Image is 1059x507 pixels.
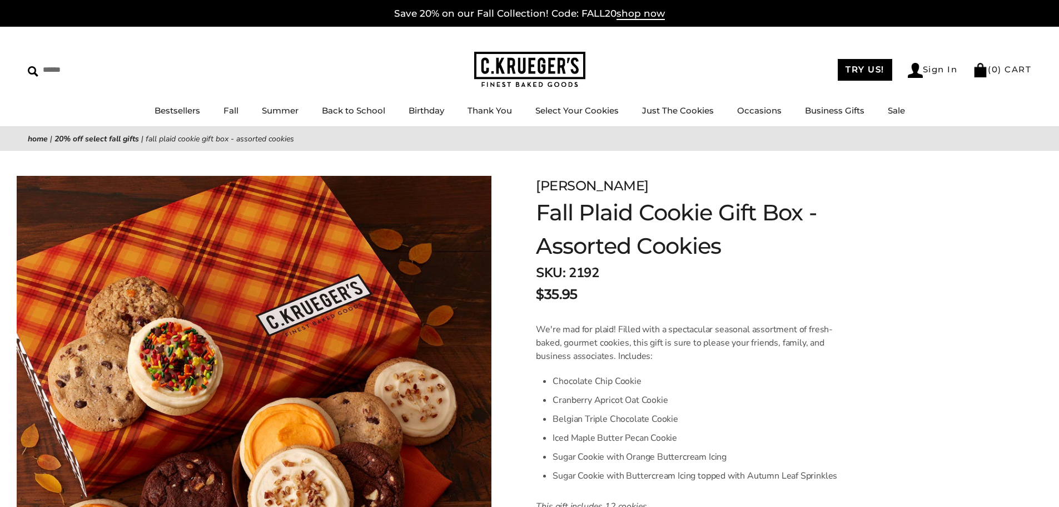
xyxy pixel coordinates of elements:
p: We're mad for plaid! Filled with a spectacular seasonal assortment of fresh-baked, gourmet cookie... [536,323,840,363]
a: Thank You [468,105,512,116]
img: C.KRUEGER'S [474,52,585,88]
span: | [50,134,52,144]
a: Summer [262,105,299,116]
a: TRY US! [838,59,892,81]
li: Iced Maple Butter Pecan Cookie [553,429,840,447]
strong: SKU: [536,264,565,282]
img: Bag [973,63,988,77]
li: Sugar Cookie with Buttercream Icing topped with Autumn Leaf Sprinkles [553,466,840,485]
span: 0 [992,64,998,75]
a: Sign In [908,63,958,78]
a: Select Your Cookies [535,105,619,116]
img: Search [28,66,38,77]
span: shop now [616,8,665,20]
div: [PERSON_NAME] [536,176,891,196]
li: Chocolate Chip Cookie [553,372,840,391]
a: Sale [888,105,905,116]
span: | [141,134,143,144]
a: Home [28,134,48,144]
a: 20% Off Select Fall Gifts [54,134,139,144]
span: Fall Plaid Cookie Gift Box - Assorted Cookies [146,134,294,144]
a: Bestsellers [155,105,200,116]
span: 2192 [569,264,599,282]
a: Just The Cookies [642,105,714,116]
a: Save 20% on our Fall Collection! Code: FALL20shop now [394,8,665,20]
img: Account [908,63,923,78]
a: Birthday [409,105,444,116]
a: (0) CART [973,64,1031,75]
a: Occasions [737,105,782,116]
h1: Fall Plaid Cookie Gift Box - Assorted Cookies [536,196,891,263]
li: Belgian Triple Chocolate Cookie [553,410,840,429]
li: Cranberry Apricot Oat Cookie [553,391,840,410]
nav: breadcrumbs [28,132,1031,145]
a: Business Gifts [805,105,864,116]
li: Sugar Cookie with Orange Buttercream Icing [553,447,840,466]
span: $35.95 [536,284,577,304]
a: Back to School [322,105,385,116]
input: Search [28,61,160,78]
a: Fall [223,105,238,116]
